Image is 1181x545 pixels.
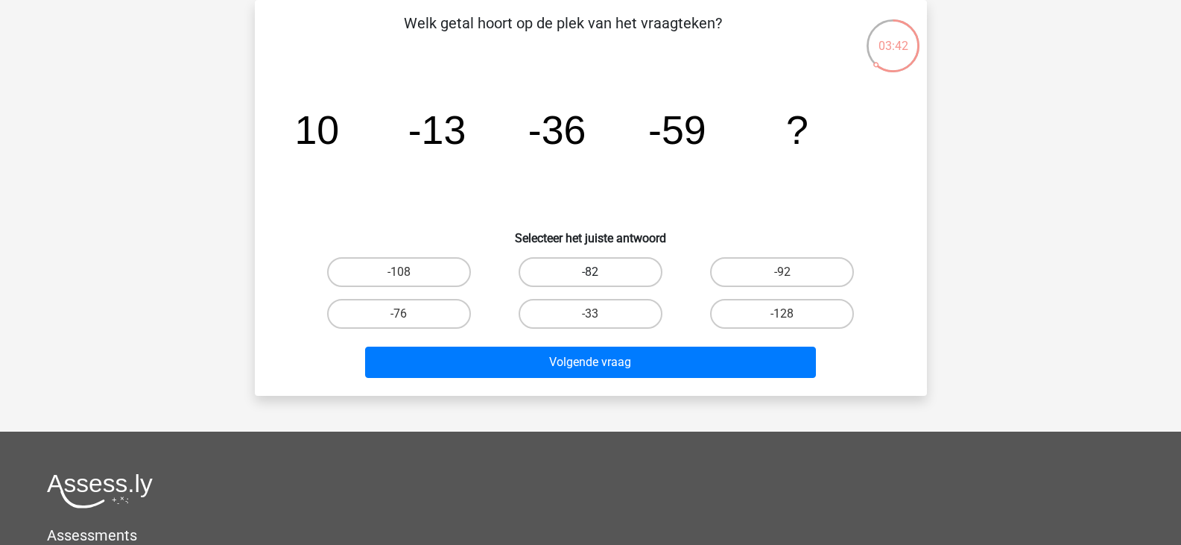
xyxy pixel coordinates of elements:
label: -92 [710,257,854,287]
tspan: ? [786,107,808,152]
h5: Assessments [47,526,1134,544]
label: -128 [710,299,854,329]
label: -33 [519,299,662,329]
tspan: -13 [408,107,466,152]
button: Volgende vraag [365,347,816,378]
label: -82 [519,257,662,287]
tspan: -59 [648,107,706,152]
tspan: -36 [528,107,586,152]
label: -108 [327,257,471,287]
img: Assessly logo [47,473,153,508]
label: -76 [327,299,471,329]
h6: Selecteer het juiste antwoord [279,219,903,245]
tspan: 10 [294,107,339,152]
div: 03:42 [865,18,921,55]
p: Welk getal hoort op de plek van het vraagteken? [279,12,847,57]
